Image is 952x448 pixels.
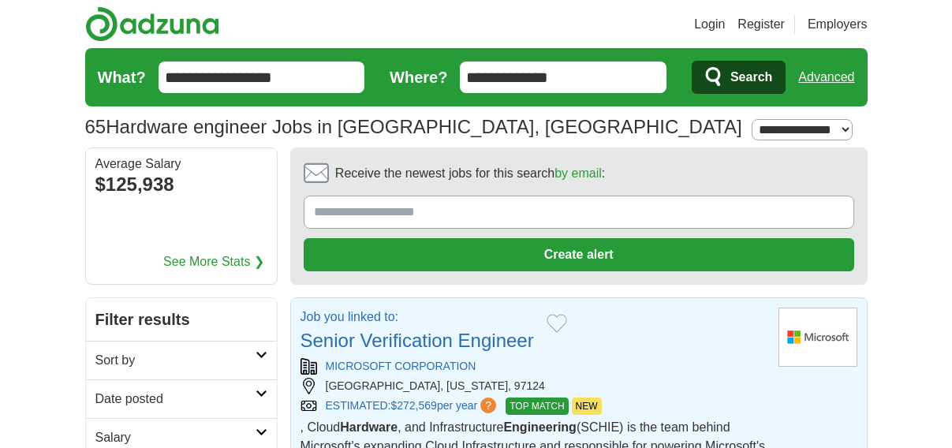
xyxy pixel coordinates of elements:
[95,170,267,199] div: $125,938
[85,6,219,42] img: Adzuna logo
[390,399,436,412] span: $272,569
[778,308,857,367] img: Microsoft logo
[798,62,854,93] a: Advanced
[554,166,602,180] a: by email
[326,398,500,415] a: ESTIMATED:$272,569per year?
[86,298,277,341] h2: Filter results
[808,15,868,34] a: Employers
[304,238,854,271] button: Create alert
[326,360,476,372] a: MICROSOFT CORPORATION
[86,379,277,418] a: Date posted
[301,308,534,327] p: Job you linked to:
[163,252,264,271] a: See More Stats ❯
[390,65,447,89] label: Where?
[737,15,785,34] a: Register
[85,116,742,137] h1: Hardware engineer Jobs in [GEOGRAPHIC_DATA], [GEOGRAPHIC_DATA]
[480,398,496,413] span: ?
[694,15,725,34] a: Login
[730,62,772,93] span: Search
[547,314,567,333] button: Add to favorite jobs
[301,378,766,394] div: [GEOGRAPHIC_DATA], [US_STATE], 97124
[85,113,106,141] span: 65
[95,428,256,447] h2: Salary
[95,390,256,409] h2: Date posted
[692,61,786,94] button: Search
[95,351,256,370] h2: Sort by
[340,420,398,434] strong: Hardware
[95,158,267,170] div: Average Salary
[98,65,146,89] label: What?
[301,330,534,351] a: Senior Verification Engineer
[506,398,568,415] span: TOP MATCH
[335,164,605,183] span: Receive the newest jobs for this search :
[86,341,277,379] a: Sort by
[572,398,602,415] span: NEW
[503,420,576,434] strong: Engineering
